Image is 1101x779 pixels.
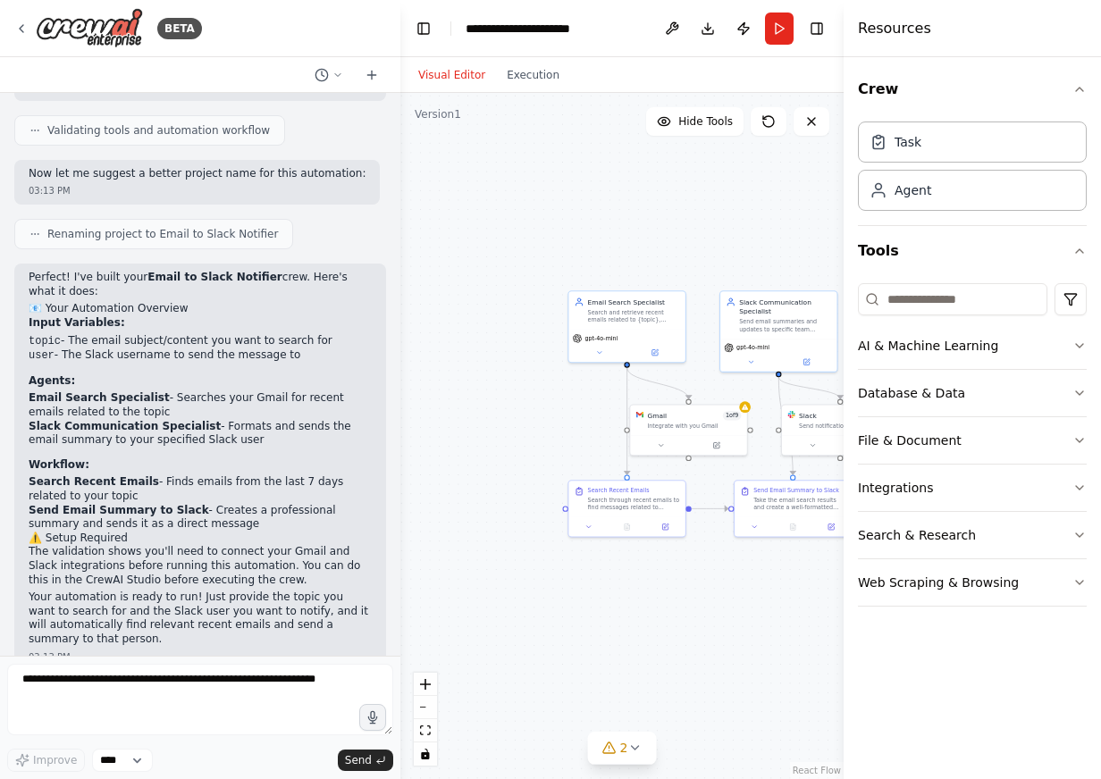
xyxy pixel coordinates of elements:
g: Edge from 4e937138-60f0-4d86-bc3f-9c05df84b667 to 557e1615-1a76-4335-9a3b-e76b29974d87 [774,377,798,474]
button: Switch to previous chat [307,64,350,86]
button: Improve [7,749,85,772]
button: No output available [773,521,813,532]
button: AI & Machine Learning [858,322,1087,369]
button: Open in side panel [815,521,847,532]
div: Agent [895,181,931,199]
p: Now let me suggest a better project name for this automation: [29,167,366,181]
code: topic [29,335,61,348]
h4: Resources [858,18,931,39]
div: Tools [858,276,1087,621]
button: Search & Research [858,512,1087,558]
span: 2 [620,739,628,757]
div: BETA [157,18,202,39]
button: Open in side panel [690,440,744,451]
div: Task [895,133,921,151]
button: Tools [858,226,1087,276]
g: Edge from f4801a49-837e-4b82-bb67-5f7871e3719e to 5e77b0c7-bfb7-427b-a6ac-f4b986699e2c [622,368,632,475]
h2: ⚠️ Setup Required [29,532,372,546]
strong: Slack Communication Specialist [29,420,221,432]
div: Search Recent EmailsSearch through recent emails to find messages related to {topic}. Extract key... [567,480,686,537]
strong: Workflow: [29,458,89,471]
span: Send [345,753,372,767]
strong: Send Email Summary to Slack [29,504,209,516]
button: 2 [588,732,657,765]
div: GmailGmail1of9Integrate with you Gmail [629,404,748,456]
div: Take the email search results and create a well-formatted Slack message to send to {user}. The me... [753,496,845,511]
span: Number of enabled actions [723,411,742,421]
div: 03:13 PM [29,184,366,197]
span: Validating tools and automation workflow [47,123,270,138]
button: Crew [858,64,1087,114]
div: Slack Communication SpecialistSend email summaries and updates to specific team members via Slack... [719,290,838,373]
code: user [29,349,55,362]
li: - The Slack username to send the message to [29,348,372,364]
div: Email Search Specialist [588,297,680,307]
div: 03:13 PM [29,650,372,664]
button: Open in side panel [628,347,682,358]
div: Send notifications to Slack [799,423,893,430]
div: SlackSlackSend notifications to Slack [781,404,900,456]
div: Gmail [647,411,667,421]
li: - Creates a professional summary and sends it as a direct message [29,504,372,532]
span: Improve [33,753,77,767]
li: - Finds emails from the last 7 days related to your topic [29,475,372,503]
div: Send Email Summary to Slack [753,487,839,494]
strong: Email to Slack Notifier [147,271,282,283]
div: Search Recent Emails [588,487,650,494]
div: Slack [799,411,817,421]
button: fit view [414,719,437,742]
button: Database & Data [858,370,1087,416]
img: Gmail [636,411,643,418]
div: Send email summaries and updates to specific team members via Slack direct messages, ensuring cle... [739,318,831,333]
nav: breadcrumb [466,20,592,38]
strong: Input Variables: [29,316,125,329]
g: Edge from f4801a49-837e-4b82-bb67-5f7871e3719e to f208dd4b-7e4b-4a3c-8eaf-61a2a0bd8d74 [622,368,693,399]
div: Version 1 [415,107,461,121]
button: Open in side panel [649,521,681,532]
h2: 📧 Your Automation Overview [29,302,372,316]
div: Search through recent emails to find messages related to {topic}. Extract key information includi... [588,496,680,511]
button: toggle interactivity [414,742,437,766]
li: - Searches your Gmail for recent emails related to the topic [29,391,372,419]
p: Your automation is ready to run! Just provide the topic you want to search for and the Slack user... [29,591,372,646]
div: Crew [858,114,1087,225]
button: Send [338,750,393,771]
strong: Email Search Specialist [29,391,170,404]
button: zoom out [414,696,437,719]
img: Logo [36,8,143,48]
strong: Agents: [29,374,75,387]
strong: Search Recent Emails [29,475,159,488]
div: Integrate with you Gmail [647,423,741,430]
div: Search and retrieve recent emails related to {topic}, analyzing their content and extracting key ... [588,308,680,323]
button: Hide Tools [646,107,744,136]
div: Slack Communication Specialist [739,297,831,316]
button: zoom in [414,673,437,696]
p: The validation shows you'll need to connect your Gmail and Slack integrations before running this... [29,545,372,587]
div: React Flow controls [414,673,437,766]
p: Perfect! I've built your crew. Here's what it does: [29,271,372,298]
li: - The email subject/content you want to search for [29,334,372,349]
span: Renaming project to Email to Slack Notifier [47,227,278,241]
button: File & Document [858,417,1087,464]
span: gpt-4o-mini [736,344,769,351]
a: React Flow attribution [793,766,841,775]
g: Edge from 5e77b0c7-bfb7-427b-a6ac-f4b986699e2c to 557e1615-1a76-4335-9a3b-e76b29974d87 [692,504,728,514]
button: Hide right sidebar [804,16,829,41]
button: Click to speak your automation idea [359,704,386,731]
img: Slack [787,411,794,418]
div: Send Email Summary to SlackTake the email search results and create a well-formatted Slack messag... [734,480,853,537]
span: gpt-4o-mini [584,335,618,342]
button: Visual Editor [408,64,496,86]
button: Web Scraping & Browsing [858,559,1087,606]
button: No output available [607,521,647,532]
div: Email Search SpecialistSearch and retrieve recent emails related to {topic}, analyzing their cont... [567,290,686,363]
button: Execution [496,64,570,86]
span: Hide Tools [678,114,733,129]
button: Open in side panel [779,356,833,368]
button: Start a new chat [357,64,386,86]
g: Edge from 4e937138-60f0-4d86-bc3f-9c05df84b667 to d220a44b-bc3b-4fc9-81bc-ed417986c115 [774,377,845,398]
button: Integrations [858,465,1087,511]
li: - Formats and sends the email summary to your specified Slack user [29,420,372,448]
button: Hide left sidebar [411,16,436,41]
